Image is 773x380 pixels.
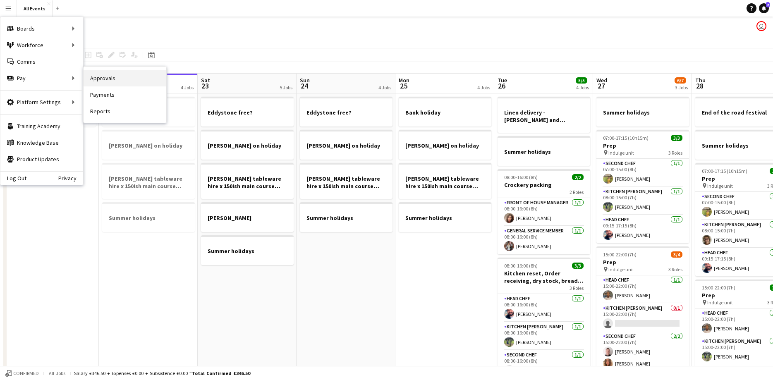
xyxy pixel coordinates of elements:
h3: [PERSON_NAME] tableware hire x 150ish main course plates, water tumblers, white wine glasses, hi-... [399,175,491,190]
span: Indulge unit [608,150,634,156]
a: Product Updates [0,151,83,167]
span: Thu [695,76,706,84]
h3: [PERSON_NAME] tableware hire x 150ish main course plates, water tumblers, white wine glasses, hi-... [102,175,195,190]
h3: Prep [596,142,689,149]
a: Log Out [0,175,26,182]
a: Comms [0,53,83,70]
span: 5/5 [576,77,587,84]
span: 3 Roles [668,150,682,156]
a: Knowledge Base [0,134,83,151]
span: Confirmed [13,370,39,376]
app-card-role: Head Chef1/115:00-22:00 (7h)[PERSON_NAME] [596,275,689,304]
span: Indulge unit [707,299,733,306]
span: 3/3 [572,263,584,269]
div: [PERSON_NAME] tableware hire x 150ish main course plates, water tumblers, white wine glasses, hi-... [201,163,294,199]
app-job-card: Summer holidays [300,202,392,232]
span: 2 Roles [570,189,584,195]
a: Privacy [58,175,83,182]
span: 24 [299,81,310,91]
h3: Kitchen reset, Order receiving, dry stock, bread and cake day [498,270,590,284]
app-card-role: Kitchen [PERSON_NAME]1/108:00-16:00 (8h)[PERSON_NAME] [498,322,590,350]
app-job-card: 08:00-16:00 (8h)2/2Crockery packing2 RolesFront of House Manager1/108:00-16:00 (8h)[PERSON_NAME]G... [498,169,590,254]
span: 27 [595,81,607,91]
span: Tue [498,76,507,84]
span: Indulge unit [608,266,634,272]
app-card-role: Second Chef1/107:00-15:00 (8h)[PERSON_NAME] [596,159,689,187]
app-card-role: Second Chef2/215:00-22:00 (7h)[PERSON_NAME][PERSON_NAME] [596,332,689,372]
h3: Linen delivery - [PERSON_NAME] and [PERSON_NAME] / [PERSON_NAME] [498,109,590,124]
button: All Events [17,0,53,17]
a: Training Academy [0,118,83,134]
h3: Summer holidays [596,109,689,116]
app-job-card: 08:00-16:00 (8h)3/3Kitchen reset, Order receiving, dry stock, bread and cake day3 RolesHead Chef1... [498,258,590,378]
h3: Summer holidays [399,214,491,222]
h3: Eddystone free? [201,109,294,116]
span: 2 [766,2,770,7]
span: 3/3 [671,135,682,141]
div: [PERSON_NAME] tableware hire x 150ish main course plates, water tumblers, white wine glasses, hi-... [300,163,392,199]
div: Boards [0,20,83,37]
app-job-card: [PERSON_NAME] on holiday [399,130,491,160]
app-card-role: Second Chef1/108:00-16:00 (8h)[PERSON_NAME] [498,350,590,378]
span: Sun [300,76,310,84]
h3: [PERSON_NAME] on holiday [399,142,491,149]
app-job-card: Summer holidays [399,202,491,232]
span: 15:00-22:00 (7h) [603,251,637,258]
h3: Eddystone free? [300,109,392,116]
a: 2 [759,3,769,13]
a: Approvals [84,70,166,86]
app-job-card: 15:00-22:00 (7h)3/4Prep Indulge unit3 RolesHead Chef1/115:00-22:00 (7h)[PERSON_NAME]Kitchen [PERS... [596,246,689,369]
span: 08:00-16:00 (8h) [504,263,538,269]
span: 23 [200,81,210,91]
a: Payments [84,86,166,103]
h3: Summer holidays [498,148,590,155]
app-job-card: [PERSON_NAME] on holiday [300,130,392,160]
div: Pay [0,70,83,86]
span: Indulge unit [707,183,733,189]
app-card-role: General service member1/108:00-16:00 (8h)[PERSON_NAME] [498,226,590,254]
div: Summer holidays [201,235,294,265]
span: All jobs [47,370,67,376]
app-card-role: Head Chef1/109:15-17:15 (8h)[PERSON_NAME] [596,215,689,243]
app-job-card: 07:00-17:15 (10h15m)3/3Prep Indulge unit3 RolesSecond Chef1/107:00-15:00 (8h)[PERSON_NAME]Kitchen... [596,130,689,243]
h3: [PERSON_NAME] on holiday [201,142,294,149]
span: 25 [397,81,409,91]
app-job-card: [PERSON_NAME] tableware hire x 150ish main course plates, water tumblers, white wine glasses, hi-... [399,163,491,199]
app-job-card: Eddystone free? [201,97,294,127]
app-job-card: [PERSON_NAME] tableware hire x 150ish main course plates, water tumblers, white wine glasses, hi-... [102,163,195,199]
span: 3 Roles [668,266,682,272]
span: 2/2 [572,174,584,180]
app-job-card: [PERSON_NAME] on holiday [102,130,195,160]
app-job-card: [PERSON_NAME] on holiday [201,130,294,160]
div: Salary £346.50 + Expenses £0.00 + Subsistence £0.00 = [74,370,250,376]
h3: Summer holidays [102,214,195,222]
app-job-card: Bank holiday [399,97,491,127]
span: Total Confirmed £346.50 [192,370,250,376]
app-card-role: Head Chef1/108:00-16:00 (8h)[PERSON_NAME] [498,294,590,322]
a: Reports [84,103,166,119]
span: 26 [496,81,507,91]
h3: Crockery packing [498,181,590,189]
app-job-card: Eddystone free? [300,97,392,127]
span: 07:00-17:15 (10h15m) [603,135,649,141]
app-job-card: Summer holidays [102,202,195,232]
h3: Prep [596,258,689,266]
h3: [PERSON_NAME] on holiday [102,142,195,149]
span: 07:00-17:15 (10h15m) [702,168,747,174]
app-card-role: Kitchen [PERSON_NAME]1/108:00-15:00 (7h)[PERSON_NAME] [596,187,689,215]
app-job-card: Summer holidays [596,97,689,127]
div: Workforce [0,37,83,53]
span: 08:00-16:00 (8h) [504,174,538,180]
